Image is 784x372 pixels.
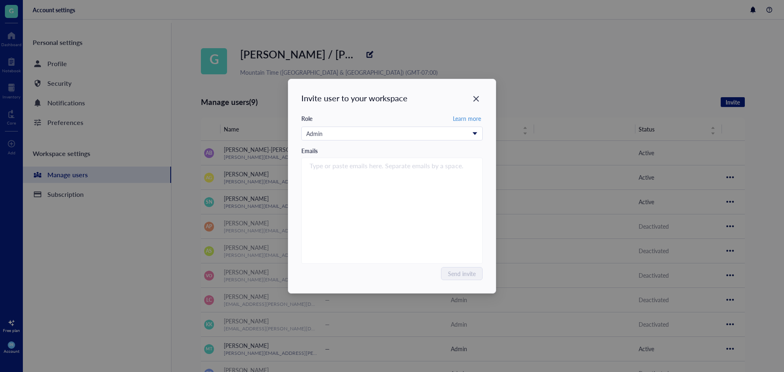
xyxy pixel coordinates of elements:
[306,129,469,138] div: Admin
[470,92,483,105] button: Close
[301,92,483,104] div: Invite user to your workspace
[453,115,481,122] span: Learn more
[470,94,483,104] span: Close
[301,115,312,122] div: Role
[451,114,483,123] button: Learn more
[301,147,318,154] div: Emails
[441,267,483,280] button: Send invite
